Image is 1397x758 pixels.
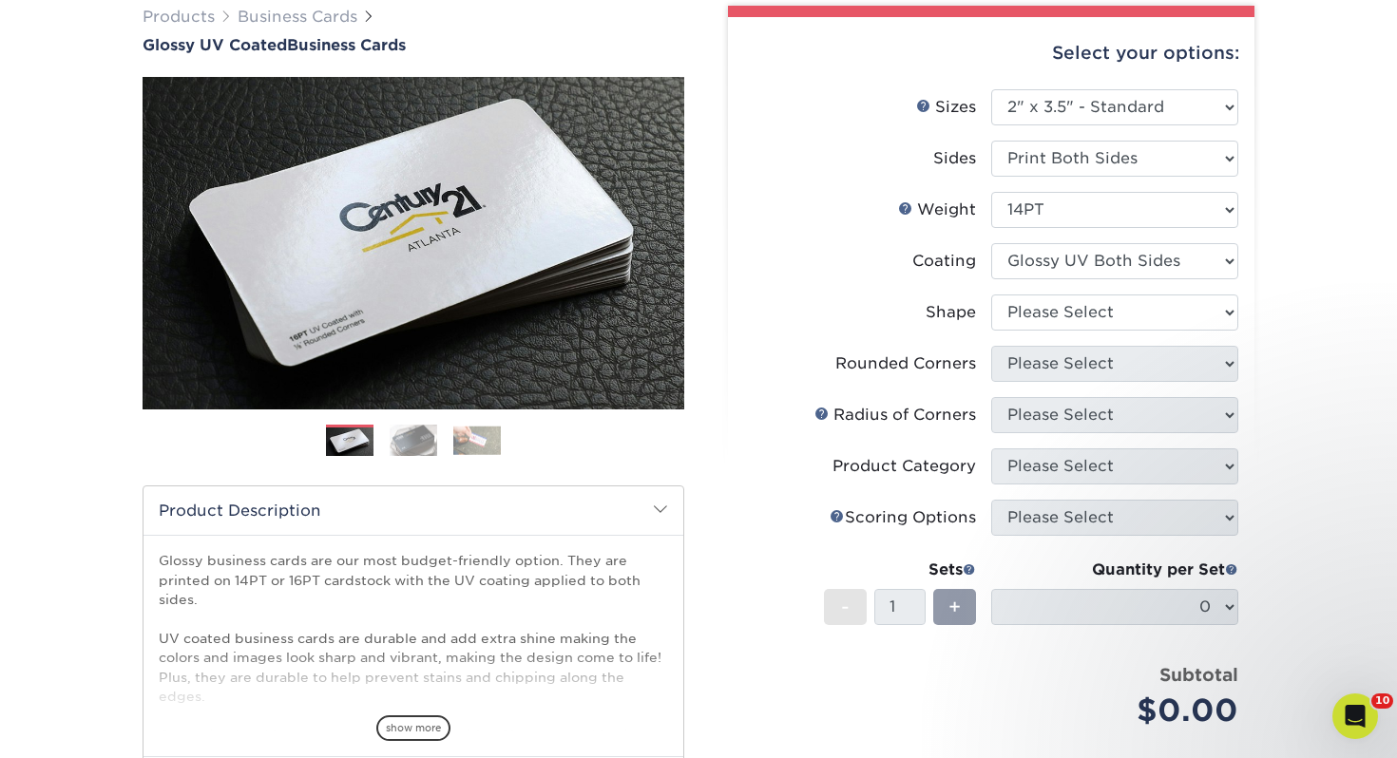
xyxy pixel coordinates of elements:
span: - [841,593,850,621]
span: show more [376,715,450,741]
h2: Product Description [144,486,683,535]
img: Business Cards 02 [390,424,437,457]
div: Sets [824,559,976,581]
div: Shape [926,301,976,324]
div: Sides [933,147,976,170]
span: + [948,593,961,621]
a: Glossy UV CoatedBusiness Cards [143,36,684,54]
span: 10 [1371,693,1393,709]
a: Business Cards [238,8,357,26]
div: Coating [912,250,976,273]
div: Weight [898,199,976,221]
div: $0.00 [1005,688,1238,733]
div: Scoring Options [830,506,976,529]
img: Business Cards 03 [453,426,501,455]
h1: Business Cards [143,36,684,54]
div: Select your options: [743,17,1239,89]
img: Business Cards 01 [326,418,373,465]
iframe: Intercom live chat [1332,693,1378,739]
iframe: Google Customer Reviews [5,700,162,751]
div: Quantity per Set [991,559,1238,581]
a: Products [143,8,215,26]
strong: Subtotal [1159,664,1238,685]
span: Glossy UV Coated [143,36,287,54]
div: Radius of Corners [814,404,976,426]
div: Rounded Corners [835,352,976,375]
div: Sizes [916,96,976,119]
div: Product Category [832,455,976,478]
